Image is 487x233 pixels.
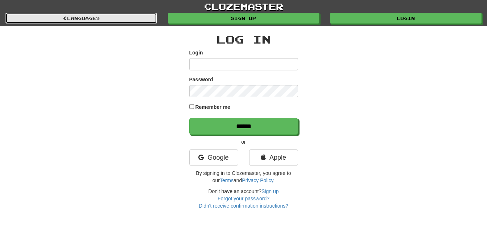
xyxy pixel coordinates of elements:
p: or [189,138,298,146]
a: Login [330,13,482,24]
p: By signing in to Clozemaster, you agree to our and . [189,169,298,184]
div: Don't have an account? [189,188,298,209]
label: Remember me [195,103,230,111]
label: Password [189,76,213,83]
a: Forgot your password? [218,196,269,201]
a: Google [189,149,238,166]
a: Terms [220,177,234,183]
a: Sign up [261,188,278,194]
label: Login [189,49,203,56]
a: Didn't receive confirmation instructions? [199,203,288,209]
a: Sign up [168,13,319,24]
a: Apple [249,149,298,166]
a: Languages [5,13,157,24]
h2: Log In [189,33,298,45]
a: Privacy Policy [242,177,273,183]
